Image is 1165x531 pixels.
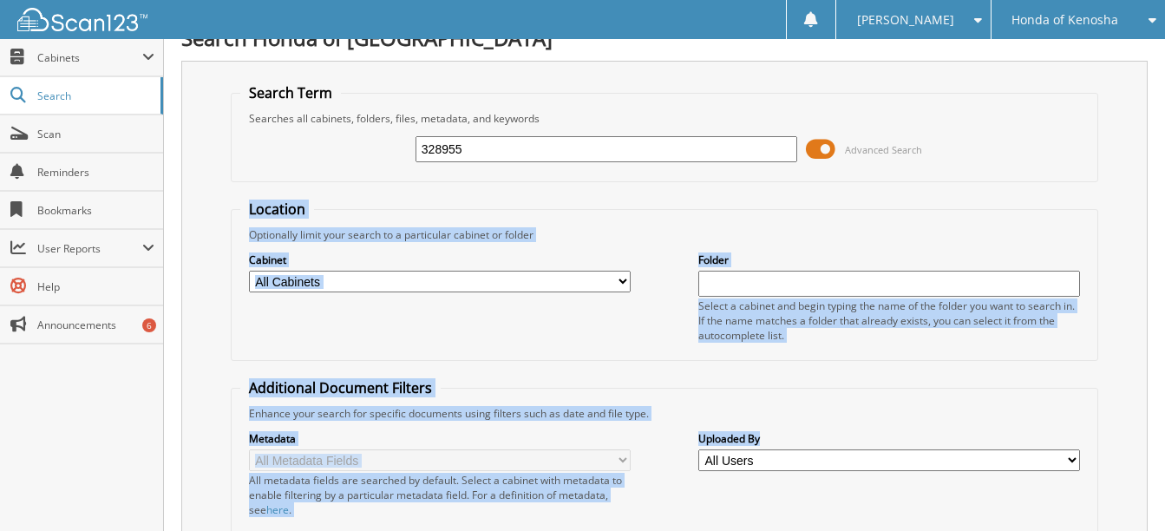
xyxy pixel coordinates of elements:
[37,127,154,141] span: Scan
[698,252,1080,267] label: Folder
[1011,15,1118,25] span: Honda of Kenosha
[240,83,341,102] legend: Search Term
[249,252,631,267] label: Cabinet
[37,50,142,65] span: Cabinets
[698,298,1080,343] div: Select a cabinet and begin typing the name of the folder you want to search in. If the name match...
[1078,448,1165,531] iframe: Chat Widget
[249,473,631,517] div: All metadata fields are searched by default. Select a cabinet with metadata to enable filtering b...
[37,318,154,332] span: Announcements
[266,502,289,517] a: here
[142,318,156,332] div: 6
[37,279,154,294] span: Help
[37,88,152,103] span: Search
[37,203,154,218] span: Bookmarks
[37,241,142,256] span: User Reports
[240,406,1090,421] div: Enhance your search for specific documents using filters such as date and file type.
[845,143,922,156] span: Advanced Search
[240,200,314,219] legend: Location
[698,431,1080,446] label: Uploaded By
[249,431,631,446] label: Metadata
[17,8,147,31] img: scan123-logo-white.svg
[857,15,954,25] span: [PERSON_NAME]
[240,227,1090,242] div: Optionally limit your search to a particular cabinet or folder
[240,111,1090,126] div: Searches all cabinets, folders, files, metadata, and keywords
[37,165,154,180] span: Reminders
[240,378,441,397] legend: Additional Document Filters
